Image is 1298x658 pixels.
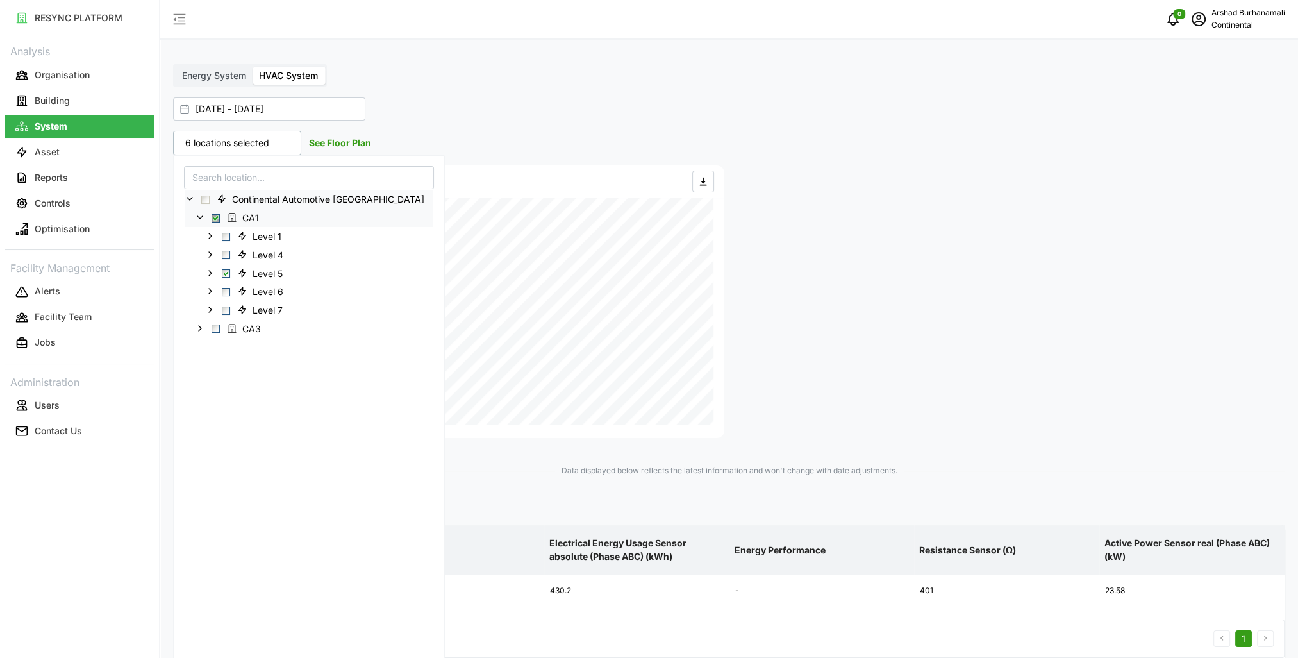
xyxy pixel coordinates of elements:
div: - [729,575,913,607]
span: Level 6 [232,283,292,299]
a: Building [5,88,154,114]
span: CA1 [242,212,259,224]
p: Facility Team [35,310,92,323]
button: Jobs [5,332,154,355]
p: Users [35,399,60,412]
span: Select Level 5 [222,269,230,278]
button: notifications [1160,6,1186,32]
span: Select Continental Automotive Singapore [201,196,210,204]
button: Building [5,89,154,112]
p: Controls [35,197,71,210]
p: Electrical Energy Usage Sensor absolute (Phase ABC) (kWh) [547,527,727,573]
a: Controls [5,190,154,216]
button: Facility Team [5,306,154,329]
input: Search location... [184,166,434,189]
a: RESYNC PLATFORM [5,5,154,31]
p: Air Handling Unit [173,496,1285,515]
span: Level 5 [253,267,283,280]
p: Active Power Sensor real (Phase ABC) (kW) [1102,527,1282,573]
span: Select Level 4 [222,251,230,259]
div: Level 5 [360,608,544,639]
p: 6 locations selected [179,137,276,149]
button: Organisation [5,63,154,87]
button: RESYNC PLATFORM [5,6,154,30]
p: Facility Management [5,258,154,276]
button: Contact Us [5,419,154,443]
div: 430.2 [545,575,729,607]
button: Users [5,394,154,417]
span: Continental Automotive [GEOGRAPHIC_DATA] [232,193,424,206]
span: Select Level 7 [222,307,230,315]
a: Contact Us [5,418,154,444]
p: Energy Performance [731,534,911,567]
p: Organisation [35,69,90,81]
a: Jobs [5,330,154,356]
a: See Floor Plan [309,137,371,148]
p: Building [35,94,70,107]
p: Analysis [5,41,154,60]
p: Jobs [35,336,56,349]
p: System [35,120,67,133]
button: Optimisation [5,217,154,240]
p: Location [362,534,542,567]
a: Asset [5,139,154,165]
p: RESYNC PLATFORM [35,12,122,24]
span: Level 1 [232,228,290,244]
span: Level 1 [253,230,281,243]
button: Asset [5,140,154,164]
span: Level 5 [232,266,292,281]
button: 1 [1235,630,1252,647]
span: Level 6 [253,285,283,298]
button: Alerts [5,280,154,303]
div: 299.4 [545,608,729,639]
p: Optimisation [35,223,90,235]
div: Level 5 [360,575,544,607]
button: Controls [5,192,154,215]
p: Asset [35,146,60,158]
span: CA1 [222,210,268,225]
div: - [729,608,913,639]
span: Energy System [182,70,246,81]
span: Level 7 [253,304,283,317]
div: 23.58 [1100,575,1284,607]
p: Alerts [35,285,60,298]
div: - [915,608,1099,639]
button: schedule [1186,6,1211,32]
span: CA3 [242,323,261,335]
span: HVAC System [259,70,318,81]
span: Select CA3 [212,325,220,333]
a: Optimisation [5,216,154,242]
a: Reports [5,165,154,190]
span: Continental Automotive Singapore [212,191,433,207]
a: Users [5,392,154,418]
span: Select CA1 [212,214,220,223]
button: Reports [5,166,154,189]
a: System [5,114,154,139]
span: 0 [1177,10,1181,19]
span: Select Level 6 [222,288,230,296]
p: Resistance Sensor (Ω) [917,534,1097,567]
span: Level 4 [253,249,283,262]
p: Continental [1211,19,1285,31]
span: Level 4 [232,247,292,262]
a: Alerts [5,279,154,305]
p: Administration [5,372,154,391]
a: Facility Team [5,305,154,330]
span: CA3 [222,321,270,336]
span: Data displayed below reflects the latest information and won't change with date adjustments. [173,465,1285,477]
p: Contact Us [35,425,82,437]
a: Organisation [5,62,154,88]
p: Reports [35,171,68,184]
p: Arshad Burhanamali [1211,7,1285,19]
button: System [5,115,154,138]
span: Level 7 [232,302,292,317]
div: 401 [915,575,1099,607]
span: Select Level 1 [222,233,230,241]
div: 14.76 [1100,608,1284,639]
